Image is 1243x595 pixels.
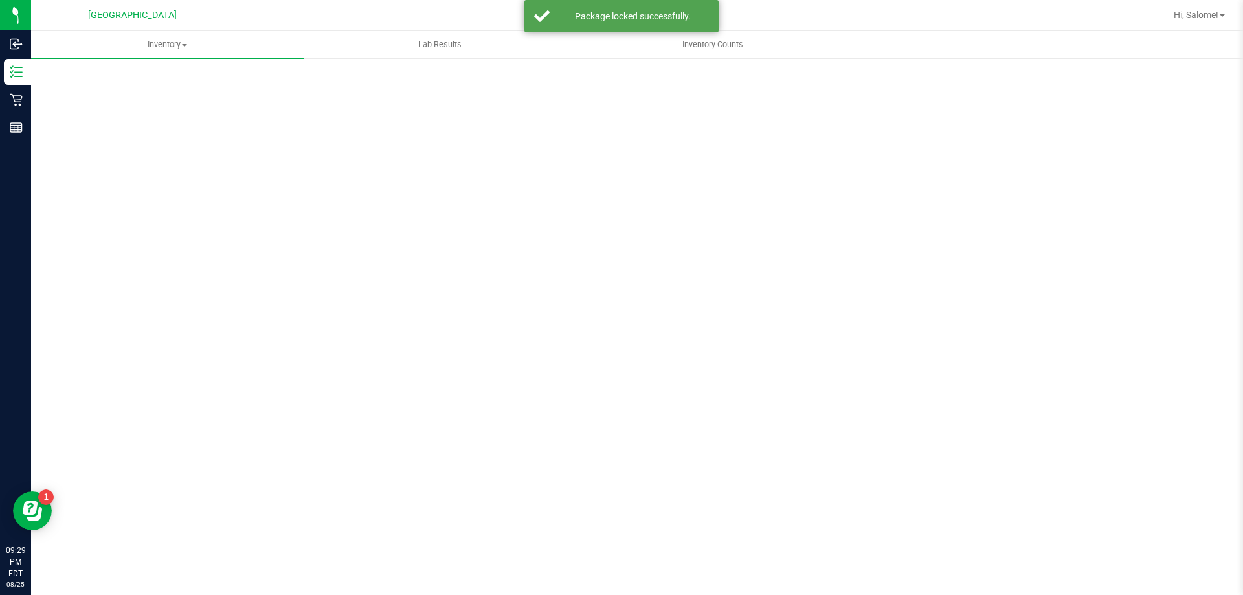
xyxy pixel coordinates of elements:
iframe: Resource center unread badge [38,489,54,505]
iframe: Resource center [13,491,52,530]
span: Inventory [31,39,304,51]
div: Package locked successfully. [557,10,709,23]
p: 09:29 PM EDT [6,544,25,579]
p: 08/25 [6,579,25,589]
a: Inventory [31,31,304,58]
a: Lab Results [304,31,576,58]
inline-svg: Retail [10,93,23,106]
span: Hi, Salome! [1174,10,1218,20]
span: [GEOGRAPHIC_DATA] [88,10,177,21]
a: Inventory Counts [576,31,849,58]
inline-svg: Inbound [10,38,23,51]
inline-svg: Reports [10,121,23,134]
span: Lab Results [401,39,479,51]
span: Inventory Counts [665,39,761,51]
inline-svg: Inventory [10,65,23,78]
